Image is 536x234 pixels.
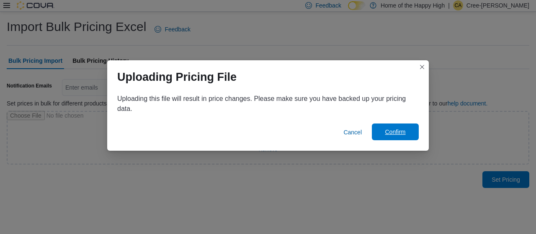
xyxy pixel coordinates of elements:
button: Confirm [372,123,419,140]
span: Confirm [385,128,405,136]
button: Cancel [340,124,365,141]
h1: Uploading Pricing File [117,70,237,84]
p: Uploading this file will result in price changes. Please make sure you have backed up your pricin... [117,94,419,114]
span: Cancel [343,128,362,136]
button: Closes this modal window [417,62,427,72]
